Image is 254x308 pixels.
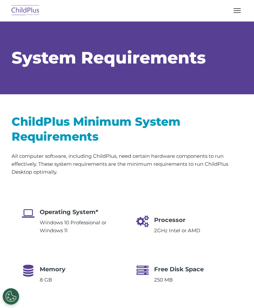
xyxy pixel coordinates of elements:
[154,266,204,273] span: Free Disk Space
[40,277,52,283] span: 8 GB
[40,207,120,217] h4: Operating System*
[10,3,41,19] img: ChildPlus by Procare Solutions
[154,277,173,283] span: 250 MB
[12,48,206,68] span: System Requirements
[154,227,200,234] span: 2GHz Intel or AMD
[154,216,186,224] span: Processor
[40,266,65,273] span: Memory
[12,114,242,144] h2: ChildPlus Minimum System Requirements
[40,219,120,235] p: Windows 10 Professional or Windows 11
[12,152,242,176] p: All computer software, including ChildPlus, need certain hardware components to run effectively. ...
[3,288,19,305] button: Cookies Settings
